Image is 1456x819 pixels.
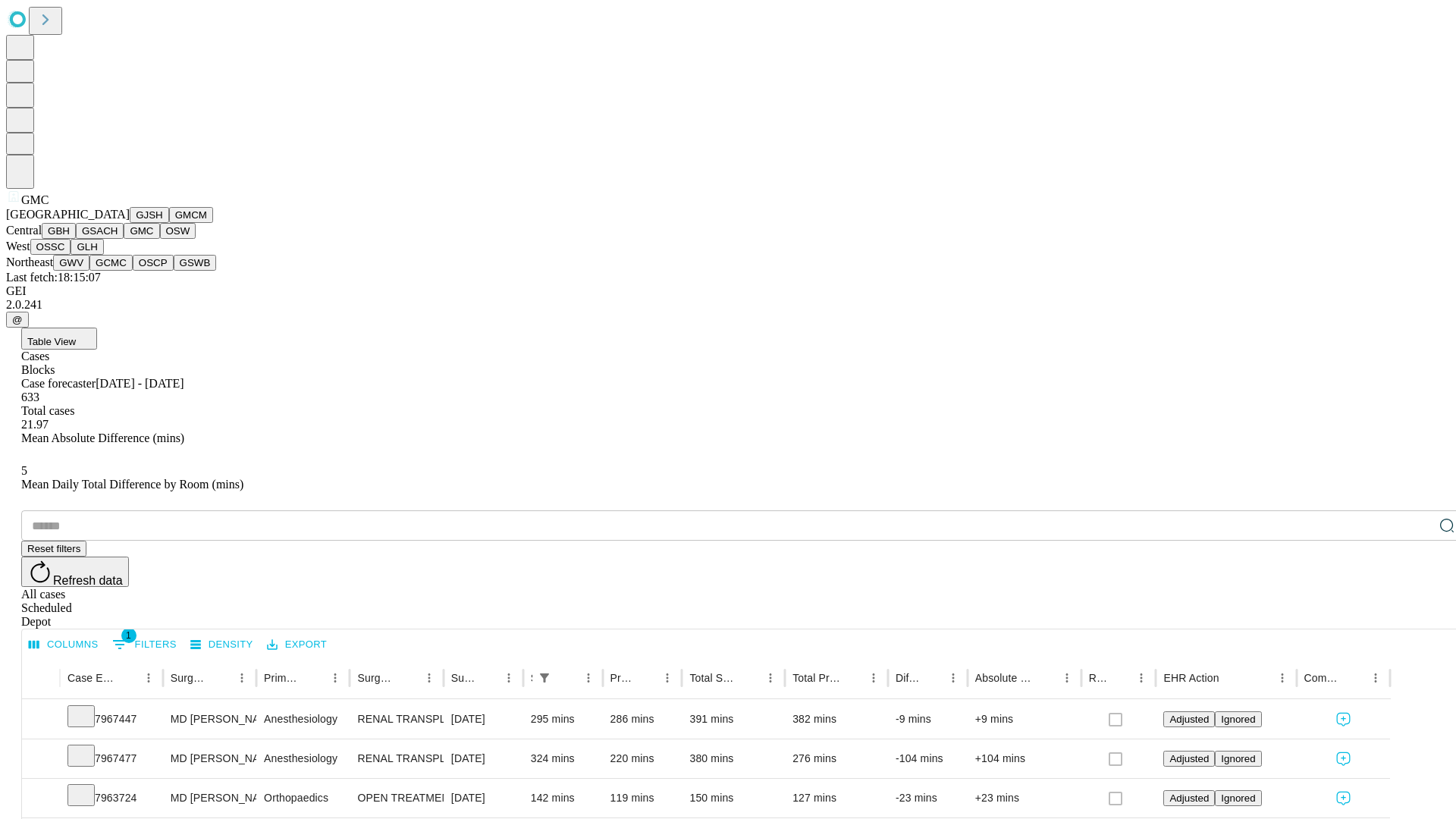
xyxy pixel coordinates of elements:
[171,672,209,684] div: Surgeon Name
[67,700,155,739] div: 7967447
[27,543,80,554] span: Reset filters
[1215,790,1261,806] button: Ignored
[739,667,760,689] button: Sort
[610,779,675,817] div: 119 mins
[6,312,29,328] button: @
[1221,667,1242,689] button: Sort
[419,667,440,689] button: Menu
[21,541,86,557] button: Reset filters
[30,707,52,733] button: Expand
[133,255,174,271] button: OSCP
[264,672,302,684] div: Primary Service
[21,464,27,477] span: 5
[171,700,249,739] div: MD [PERSON_NAME]
[863,667,884,689] button: Menu
[42,223,76,239] button: GBH
[187,633,257,657] button: Density
[657,667,678,689] button: Menu
[477,667,498,689] button: Sort
[1344,667,1365,689] button: Sort
[76,223,124,239] button: GSACH
[1304,672,1342,684] div: Comments
[760,667,781,689] button: Menu
[67,672,115,684] div: Case Epic Id
[975,672,1034,684] div: Absolute Difference
[1163,790,1215,806] button: Adjusted
[160,223,196,239] button: OSW
[531,672,532,684] div: Scheduled In Room Duration
[689,672,737,684] div: Total Scheduled Duration
[6,256,53,268] span: Northeast
[689,739,777,778] div: 380 mins
[27,336,76,347] span: Table View
[121,628,136,643] span: 1
[896,700,960,739] div: -9 mins
[357,739,435,778] div: RENAL TRANSPLANT
[21,391,39,403] span: 633
[25,633,102,657] button: Select columns
[53,255,89,271] button: GWV
[557,667,578,689] button: Sort
[792,672,840,684] div: Total Predicted Duration
[174,255,217,271] button: GSWB
[896,739,960,778] div: -104 mins
[397,667,419,689] button: Sort
[1056,667,1078,689] button: Menu
[1109,667,1131,689] button: Sort
[138,667,159,689] button: Menu
[451,779,516,817] div: [DATE]
[1163,751,1215,767] button: Adjusted
[896,779,960,817] div: -23 mins
[1221,753,1255,764] span: Ignored
[169,207,213,223] button: GMCM
[303,667,325,689] button: Sort
[21,478,243,491] span: Mean Daily Total Difference by Room (mins)
[1169,792,1209,804] span: Adjusted
[130,207,169,223] button: GJSH
[357,672,395,684] div: Surgery Name
[325,667,346,689] button: Menu
[1131,667,1152,689] button: Menu
[21,418,49,431] span: 21.97
[264,700,342,739] div: Anesthesiology
[792,739,880,778] div: 276 mins
[1089,672,1109,684] div: Resolved in EHR
[1215,751,1261,767] button: Ignored
[1169,753,1209,764] span: Adjusted
[21,377,96,390] span: Case forecaster
[610,672,635,684] div: Predicted In Room Duration
[1035,667,1056,689] button: Sort
[1215,711,1261,727] button: Ignored
[1169,714,1209,725] span: Adjusted
[498,667,519,689] button: Menu
[689,779,777,817] div: 150 mins
[578,667,599,689] button: Menu
[1163,711,1215,727] button: Adjusted
[117,667,138,689] button: Sort
[171,739,249,778] div: MD [PERSON_NAME]
[451,672,475,684] div: Surgery Date
[30,239,71,255] button: OSSC
[534,667,555,689] div: 1 active filter
[1221,714,1255,725] span: Ignored
[231,667,253,689] button: Menu
[689,700,777,739] div: 391 mins
[264,779,342,817] div: Orthopaedics
[21,328,97,350] button: Table View
[975,700,1074,739] div: +9 mins
[6,298,1450,312] div: 2.0.241
[943,667,964,689] button: Menu
[534,667,555,689] button: Show filters
[96,377,184,390] span: [DATE] - [DATE]
[921,667,943,689] button: Sort
[842,667,863,689] button: Sort
[357,700,435,739] div: RENAL TRANSPLANT
[21,193,49,206] span: GMC
[67,779,155,817] div: 7963724
[357,779,435,817] div: OPEN TREATMENT [MEDICAL_DATA]
[6,224,42,237] span: Central
[53,574,123,587] span: Refresh data
[89,255,133,271] button: GCMC
[12,314,23,325] span: @
[975,779,1074,817] div: +23 mins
